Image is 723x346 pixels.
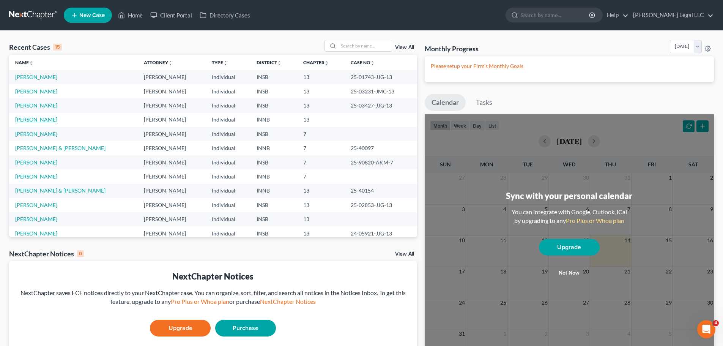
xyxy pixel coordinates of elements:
td: INSB [250,226,297,240]
a: View All [395,45,414,50]
td: [PERSON_NAME] [138,127,206,141]
a: Districtunfold_more [257,60,282,65]
td: INNB [250,169,297,183]
a: [PERSON_NAME] [15,116,57,123]
div: NextChapter Notices [9,249,84,258]
i: unfold_more [29,61,33,65]
a: [PERSON_NAME] & [PERSON_NAME] [15,187,106,194]
td: Individual [206,184,250,198]
a: Pro Plus or Whoa plan [566,217,624,224]
div: You can integrate with Google, Outlook, iCal by upgrading to any [509,208,630,225]
td: [PERSON_NAME] [138,70,206,84]
td: [PERSON_NAME] [138,212,206,226]
td: 25-02853-JJG-13 [345,198,417,212]
a: [PERSON_NAME] [15,216,57,222]
td: [PERSON_NAME] [138,141,206,155]
td: 13 [297,226,345,240]
td: 7 [297,169,345,183]
td: [PERSON_NAME] [138,169,206,183]
td: Individual [206,113,250,127]
a: Nameunfold_more [15,60,33,65]
td: Individual [206,84,250,98]
p: Please setup your Firm's Monthly Goals [431,62,708,70]
td: INSB [250,155,297,169]
td: 13 [297,212,345,226]
a: [PERSON_NAME] [15,230,57,237]
td: 7 [297,141,345,155]
span: 4 [713,320,719,326]
td: Individual [206,198,250,212]
div: Recent Cases [9,43,62,52]
a: [PERSON_NAME] Legal LLC [629,8,714,22]
td: [PERSON_NAME] [138,84,206,98]
button: Not now [539,265,600,281]
td: 13 [297,113,345,127]
a: Case Nounfold_more [351,60,375,65]
td: Individual [206,169,250,183]
a: [PERSON_NAME] [15,102,57,109]
a: Pro Plus or Whoa plan [171,298,229,305]
i: unfold_more [370,61,375,65]
td: 7 [297,155,345,169]
td: INSB [250,98,297,112]
i: unfold_more [223,61,228,65]
td: Individual [206,141,250,155]
a: [PERSON_NAME] [15,202,57,208]
div: 0 [77,250,84,257]
input: Search by name... [521,8,590,22]
td: [PERSON_NAME] [138,155,206,169]
td: Individual [206,212,250,226]
a: Calendar [425,94,466,111]
td: Individual [206,127,250,141]
div: Sync with your personal calendar [506,190,632,202]
a: Upgrade [539,239,600,256]
td: INSB [250,70,297,84]
h3: Monthly Progress [425,44,479,53]
input: Search by name... [339,40,392,51]
a: Chapterunfold_more [303,60,329,65]
td: [PERSON_NAME] [138,226,206,240]
i: unfold_more [168,61,173,65]
a: Directory Cases [196,8,254,22]
td: 24-05921-JJG-13 [345,226,417,240]
td: [PERSON_NAME] [138,113,206,127]
td: 25-03427-JJG-13 [345,98,417,112]
td: INNB [250,113,297,127]
a: View All [395,251,414,257]
a: Client Portal [146,8,196,22]
td: 13 [297,98,345,112]
div: NextChapter Notices [15,270,411,282]
td: INSB [250,127,297,141]
td: 13 [297,198,345,212]
span: New Case [79,13,105,18]
a: [PERSON_NAME] [15,159,57,166]
td: 13 [297,184,345,198]
a: [PERSON_NAME] [15,173,57,180]
a: Upgrade [150,320,211,337]
div: 15 [53,44,62,51]
i: unfold_more [277,61,282,65]
a: Home [114,8,146,22]
td: [PERSON_NAME] [138,98,206,112]
a: Purchase [215,320,276,337]
td: INNB [250,184,297,198]
i: unfold_more [324,61,329,65]
a: Typeunfold_more [212,60,228,65]
td: INSB [250,212,297,226]
td: Individual [206,98,250,112]
td: 25-90820-AKM-7 [345,155,417,169]
td: 13 [297,84,345,98]
td: Individual [206,70,250,84]
a: Help [603,8,628,22]
a: NextChapter Notices [260,298,316,305]
td: [PERSON_NAME] [138,198,206,212]
div: NextChapter saves ECF notices directly to your NextChapter case. You can organize, sort, filter, ... [15,289,411,306]
td: INNB [250,141,297,155]
iframe: Intercom live chat [697,320,715,338]
td: [PERSON_NAME] [138,184,206,198]
a: Attorneyunfold_more [144,60,173,65]
td: 13 [297,70,345,84]
a: [PERSON_NAME] [15,74,57,80]
a: Tasks [469,94,499,111]
td: INSB [250,84,297,98]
